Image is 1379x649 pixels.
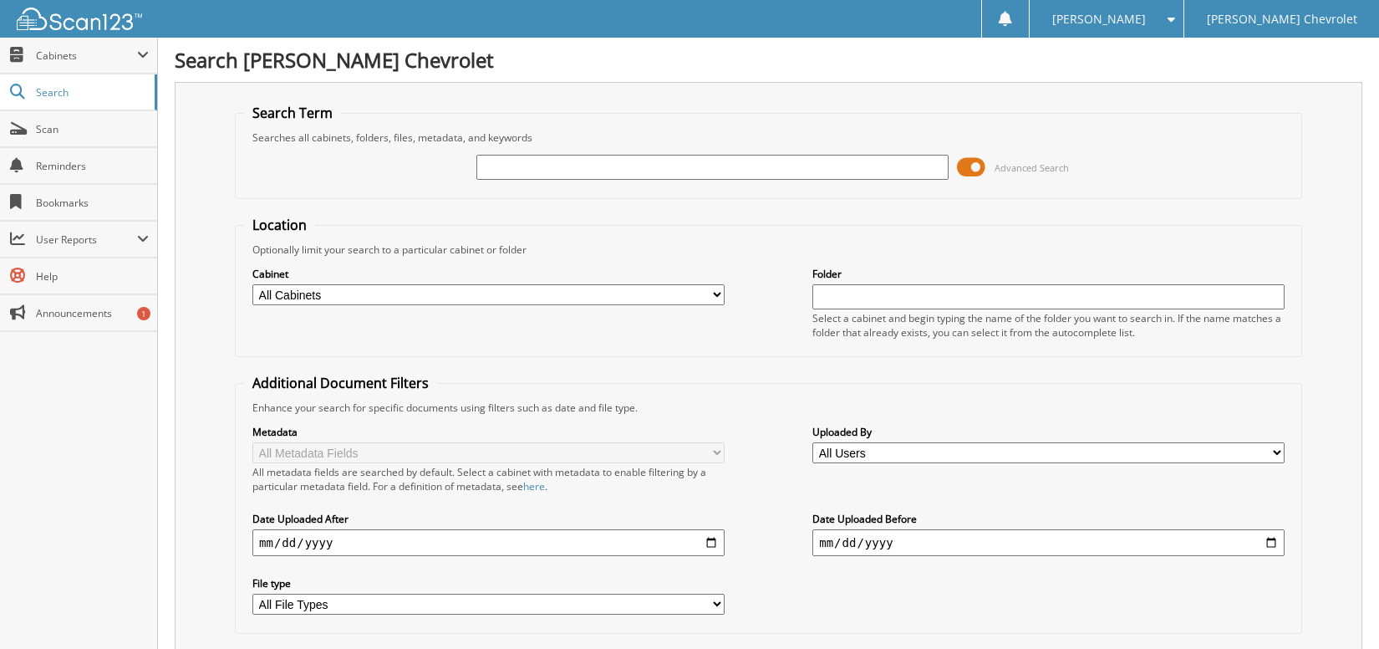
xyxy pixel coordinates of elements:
[812,267,1285,281] label: Folder
[36,122,149,136] span: Scan
[995,161,1069,174] span: Advanced Search
[812,529,1285,556] input: end
[36,49,137,63] span: Cabinets
[244,374,437,392] legend: Additional Document Filters
[1207,14,1357,24] span: [PERSON_NAME] Chevrolet
[244,104,341,122] legend: Search Term
[812,425,1285,439] label: Uploaded By
[252,425,725,439] label: Metadata
[252,576,725,590] label: File type
[252,529,725,556] input: start
[812,512,1285,526] label: Date Uploaded Before
[36,306,149,320] span: Announcements
[244,130,1293,145] div: Searches all cabinets, folders, files, metadata, and keywords
[36,196,149,210] span: Bookmarks
[36,159,149,173] span: Reminders
[252,512,725,526] label: Date Uploaded After
[244,243,1293,257] div: Optionally limit your search to a particular cabinet or folder
[17,8,142,30] img: scan123-logo-white.svg
[36,233,137,247] span: User Reports
[252,267,725,281] label: Cabinet
[252,465,725,493] div: All metadata fields are searched by default. Select a cabinet with metadata to enable filtering b...
[36,269,149,284] span: Help
[244,401,1293,415] div: Enhance your search for specific documents using filters such as date and file type.
[1052,14,1146,24] span: [PERSON_NAME]
[175,46,1362,74] h1: Search [PERSON_NAME] Chevrolet
[812,311,1285,340] div: Select a cabinet and begin typing the name of the folder you want to search in. If the name match...
[36,85,146,100] span: Search
[137,307,150,320] div: 1
[523,479,545,493] a: here
[244,216,315,234] legend: Location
